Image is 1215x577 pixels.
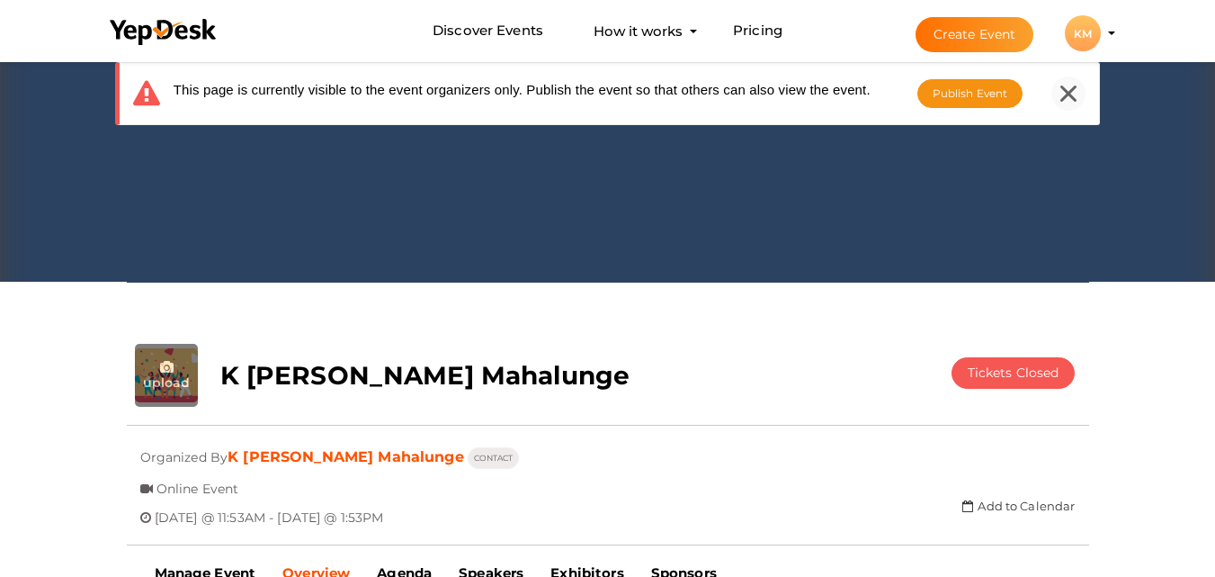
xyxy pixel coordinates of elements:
[1065,15,1101,51] div: KM
[468,447,520,469] button: CONTACT
[133,80,871,107] div: This page is currently visible to the event organizers only. Publish the event so that others can...
[968,365,1059,381] span: Tickets Closed
[220,360,630,391] b: K [PERSON_NAME] Mahalunge
[140,436,228,465] span: Organized By
[916,17,1034,52] button: Create Event
[733,14,782,48] a: Pricing
[156,467,239,497] span: Online Event
[155,496,384,526] span: [DATE] @ 11:53AM - [DATE] @ 1:53PM
[588,14,688,48] button: How it works
[951,357,1076,389] button: Tickets Closed
[962,499,1075,513] a: Add to Calendar
[933,86,1008,100] span: Publish Event
[228,448,464,465] a: K [PERSON_NAME] Mahalunge
[1065,27,1101,41] profile-pic: KM
[917,79,1023,108] button: Publish Event
[433,14,543,48] a: Discover Events
[1059,14,1106,52] button: KM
